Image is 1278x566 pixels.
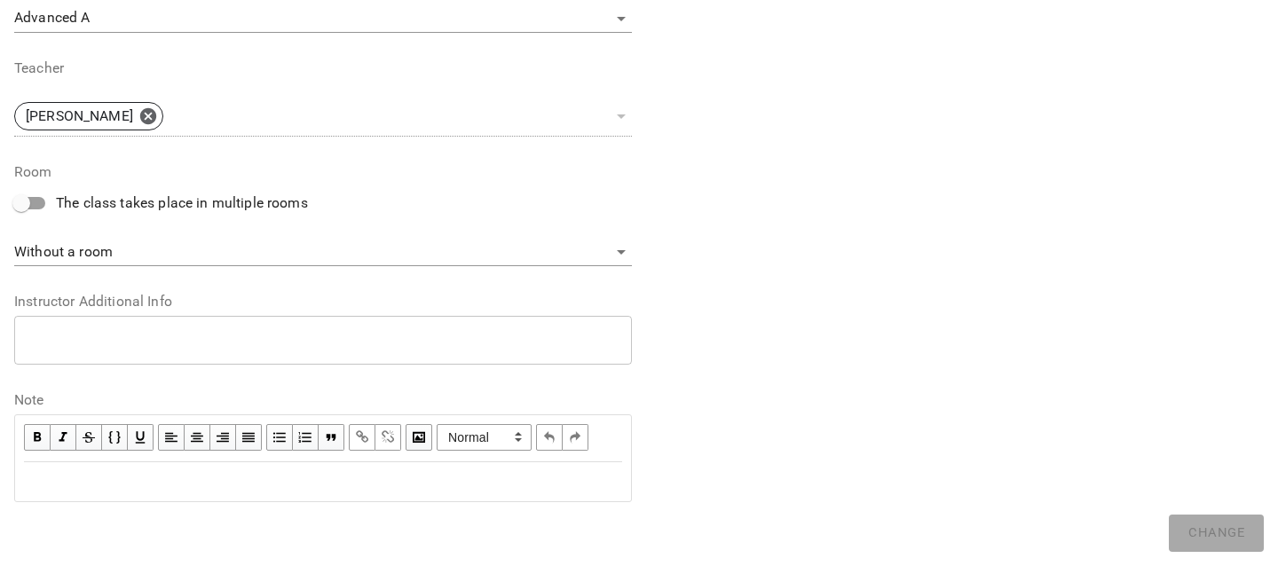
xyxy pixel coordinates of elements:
[14,239,632,267] div: Without a room
[16,463,630,500] div: Edit text
[26,106,133,127] p: [PERSON_NAME]
[14,4,632,33] div: Advanced A
[102,424,128,451] button: Monospace
[236,424,262,451] button: Align Justify
[349,424,375,451] button: Link
[293,424,319,451] button: OL
[406,424,432,451] button: Image
[437,424,532,451] span: Normal
[14,97,632,137] div: [PERSON_NAME]
[14,393,632,407] label: Note
[563,424,588,451] button: Redo
[56,193,308,214] span: The class takes place in multiple rooms
[266,424,293,451] button: UL
[14,165,632,179] label: Room
[14,102,163,130] div: [PERSON_NAME]
[14,61,632,75] label: Teacher
[210,424,236,451] button: Align Right
[128,424,154,451] button: Underline
[185,424,210,451] button: Align Center
[51,424,76,451] button: Italic
[319,424,344,451] button: Blockquote
[375,424,401,451] button: Remove Link
[76,424,102,451] button: Strikethrough
[14,295,632,309] label: Instructor Additional Info
[158,424,185,451] button: Align Left
[536,424,563,451] button: Undo
[24,424,51,451] button: Bold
